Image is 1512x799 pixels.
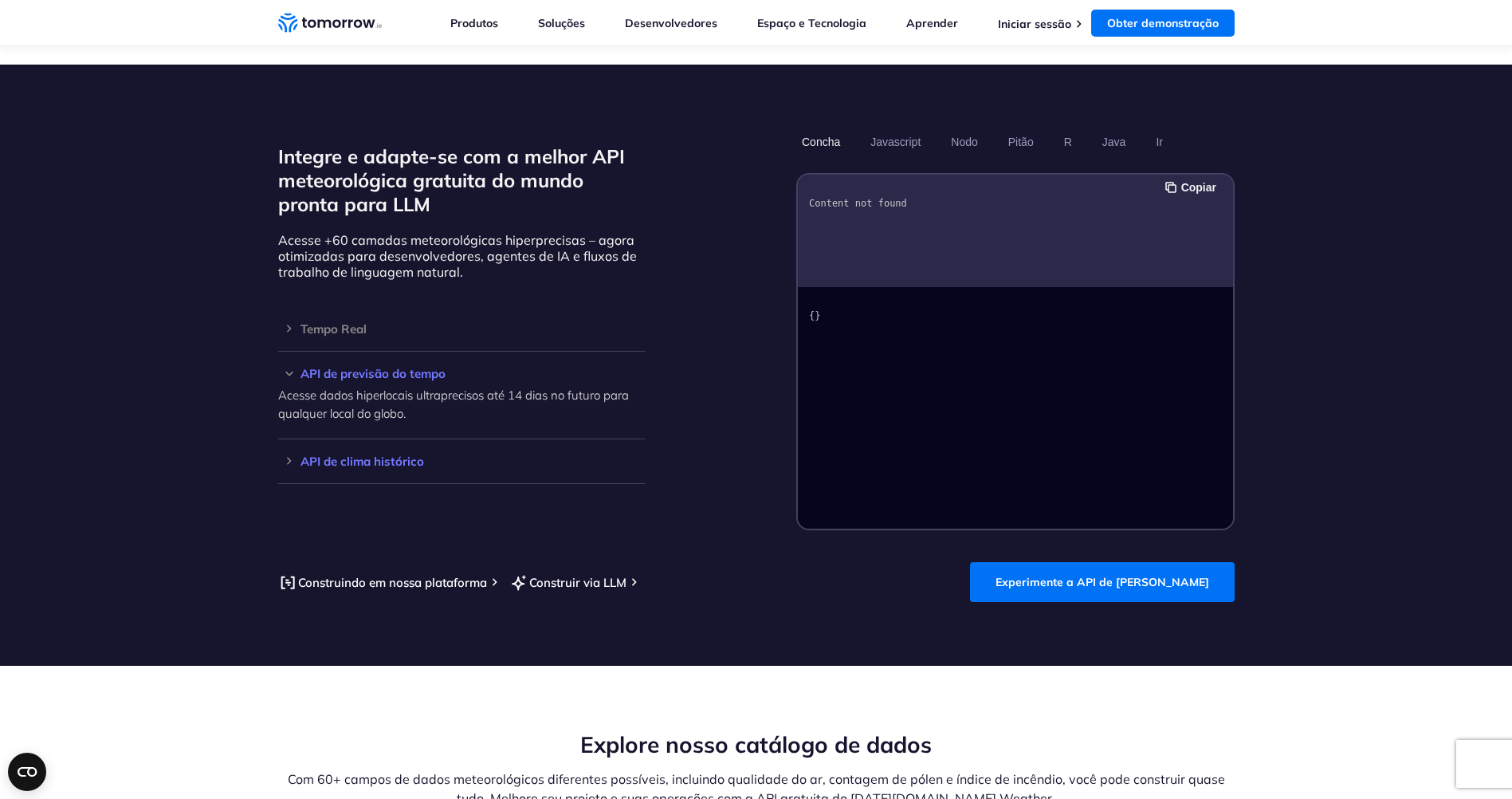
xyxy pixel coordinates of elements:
[278,11,382,35] a: Link inicial
[278,730,1235,760] h2: Explore nosso catálogo de dados
[509,573,626,592] a: Construir via LLM
[278,368,645,380] h3: API de previsão do tempo
[1150,128,1168,155] button: Ir
[865,128,926,155] button: Javascript
[945,128,983,155] button: Nodo
[970,562,1235,602] a: Experimente a API de [PERSON_NAME]
[8,753,46,791] button: Abrir widget CMP
[906,16,958,30] a: Aprender
[809,310,820,321] code: {}
[998,17,1071,31] a: Iniciar sessão
[450,16,498,30] a: Produtos
[1002,128,1039,155] button: Pitão
[796,128,846,155] button: Concha
[278,386,645,423] p: Acesse dados hiperlocais ultraprecisos até 14 dias no futuro para qualquer local do globo.
[529,575,626,590] font: Construir via LLM
[1058,128,1077,155] button: R
[757,16,866,30] a: Espaço e Tecnologia
[1096,128,1131,155] button: Java
[278,573,487,592] a: Construindo em nossa plataforma
[809,198,907,209] code: Content not found
[278,323,645,335] h3: Tempo Real
[278,232,645,280] p: Acesse +60 camadas meteorológicas hiperprecisas – agora otimizadas para desenvolvedores, agentes ...
[298,575,487,590] font: Construindo em nossa plataforma
[1091,10,1235,37] a: Obter demonstração
[538,16,585,30] a: Soluções
[1164,179,1220,196] button: Copiar
[278,455,645,467] h3: API de clima histórico
[278,144,645,216] h2: Integre e adapte-se com a melhor API meteorológica gratuita do mundo pronta para LLM
[625,16,717,30] a: Desenvolvedores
